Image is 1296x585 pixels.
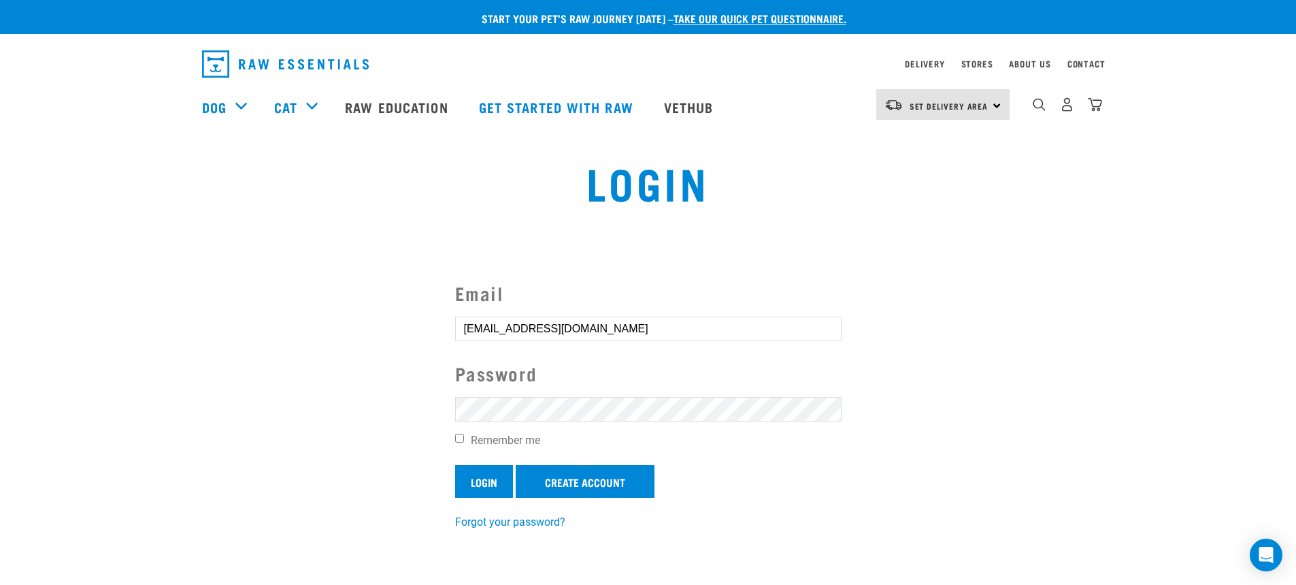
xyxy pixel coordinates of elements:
a: Cat [274,97,297,117]
img: van-moving.png [884,99,903,111]
img: home-icon-1@2x.png [1033,98,1046,111]
a: Delivery [905,61,944,66]
a: Forgot your password? [455,516,565,528]
img: Raw Essentials Logo [202,50,369,78]
input: Login [455,465,513,498]
a: Dog [202,97,227,117]
img: user.png [1060,97,1074,112]
nav: dropdown navigation [191,45,1106,83]
label: Remember me [455,432,842,449]
a: Create Account [516,465,654,498]
a: About Us [1009,61,1050,66]
label: Password [455,360,842,388]
a: Contact [1067,61,1106,66]
a: Raw Education [331,80,465,134]
span: Set Delivery Area [910,104,988,108]
a: Stores [961,61,993,66]
a: Get started with Raw [465,80,650,134]
img: home-icon@2x.png [1088,97,1102,112]
a: Vethub [650,80,731,134]
label: Email [455,279,842,307]
h1: Login [240,157,1055,206]
a: take our quick pet questionnaire. [674,15,846,21]
input: Remember me [455,434,464,443]
div: Open Intercom Messenger [1250,539,1282,571]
